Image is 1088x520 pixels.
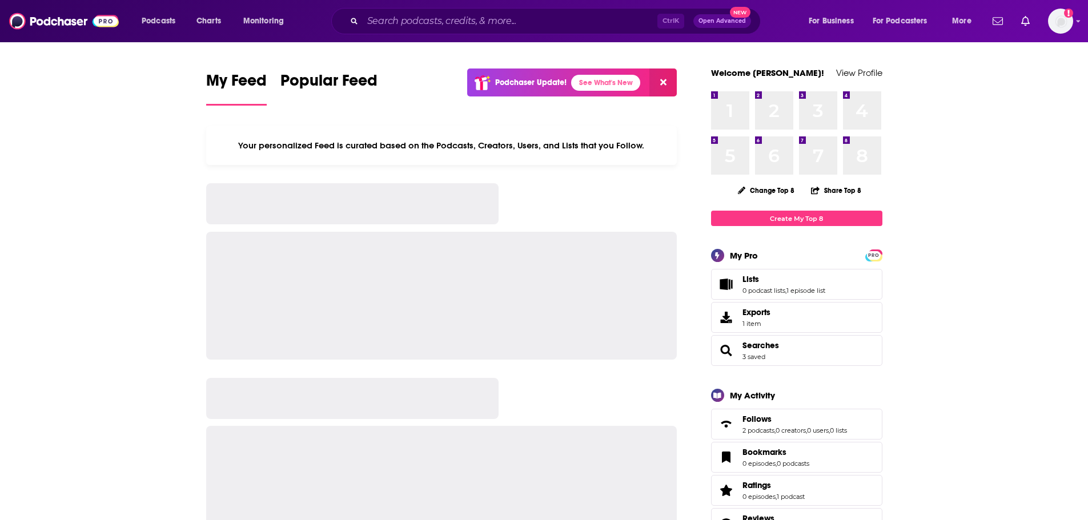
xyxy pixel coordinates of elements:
span: , [774,426,776,434]
a: 1 podcast [777,493,805,501]
span: , [806,426,807,434]
span: Popular Feed [280,71,378,97]
div: My Activity [730,390,775,401]
a: 0 podcasts [777,459,809,467]
a: 2 podcasts [742,426,774,434]
a: Show notifications dropdown [1017,11,1034,31]
a: 0 users [807,426,829,434]
img: Podchaser - Follow, Share and Rate Podcasts [9,10,119,32]
a: 3 saved [742,353,765,361]
span: Lists [742,274,759,284]
a: 0 podcast lists [742,287,785,295]
input: Search podcasts, credits, & more... [363,12,657,30]
span: More [952,13,971,29]
span: Searches [711,335,882,366]
div: Search podcasts, credits, & more... [342,8,772,34]
span: Bookmarks [742,447,786,457]
span: 1 item [742,320,770,328]
a: Ratings [742,480,805,490]
a: Lists [742,274,825,284]
a: PRO [867,251,881,259]
span: , [785,287,786,295]
span: For Podcasters [873,13,928,29]
span: , [776,493,777,501]
span: Follows [711,409,882,440]
span: Open Advanced [698,18,746,24]
a: 1 episode list [786,287,825,295]
span: Ratings [742,480,771,490]
span: Follows [742,414,772,424]
span: PRO [867,251,881,260]
span: Ratings [711,475,882,506]
span: Bookmarks [711,442,882,473]
span: , [776,459,777,467]
span: My Feed [206,71,267,97]
p: Podchaser Update! [495,78,567,87]
button: Show profile menu [1048,9,1073,34]
span: Exports [742,307,770,317]
span: Logged in as Ashley_Beenen [1048,9,1073,34]
span: Ctrl K [657,14,684,29]
a: Popular Feed [280,71,378,106]
span: Lists [711,269,882,300]
a: 0 creators [776,426,806,434]
span: For Business [809,13,854,29]
a: Welcome [PERSON_NAME]! [711,67,824,78]
span: Monitoring [243,13,284,29]
div: My Pro [730,250,758,261]
span: Exports [715,309,738,325]
a: See What's New [571,75,640,91]
span: New [730,7,750,18]
button: open menu [944,12,986,30]
span: Podcasts [142,13,175,29]
button: Change Top 8 [731,183,802,197]
a: View Profile [836,67,882,78]
a: Searches [715,342,738,358]
a: Follows [715,416,738,432]
a: Bookmarks [715,449,738,465]
svg: Add a profile image [1064,9,1073,18]
a: Follows [742,414,847,424]
a: Create My Top 8 [711,211,882,226]
a: Lists [715,276,738,292]
a: My Feed [206,71,267,106]
a: 0 episodes [742,459,776,467]
button: Share Top 8 [810,179,862,201]
a: 0 lists [830,426,847,434]
button: open menu [801,12,868,30]
a: Exports [711,302,882,333]
img: User Profile [1048,9,1073,34]
button: Open AdvancedNew [693,14,751,28]
a: Bookmarks [742,447,809,457]
span: , [829,426,830,434]
div: Your personalized Feed is curated based on the Podcasts, Creators, Users, and Lists that you Follow. [206,126,677,165]
a: Searches [742,340,779,350]
a: Charts [189,12,228,30]
a: Ratings [715,482,738,498]
a: Show notifications dropdown [988,11,1007,31]
a: 0 episodes [742,493,776,501]
button: open menu [134,12,190,30]
span: Charts [196,13,221,29]
button: open menu [865,12,944,30]
button: open menu [235,12,299,30]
